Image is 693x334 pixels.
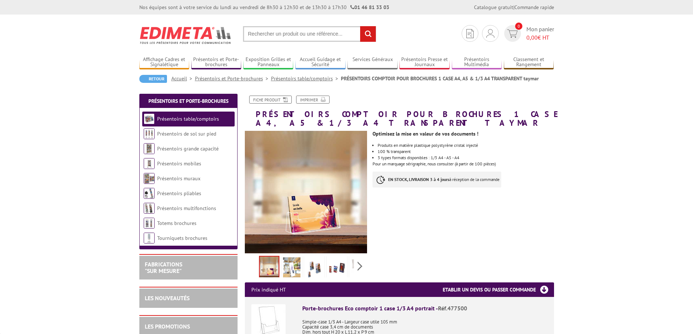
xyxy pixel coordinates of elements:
[243,26,376,42] input: Rechercher un produit ou une référence...
[144,113,155,124] img: Présentoirs table/comptoirs
[502,25,554,42] a: devis rapide 0 Mon panier 0,00€ HT
[157,145,219,152] a: Présentoirs grande capacité
[399,56,450,68] a: Présentoirs Presse et Journaux
[306,257,323,280] img: presentoirs_comptoirs_477500_1.jpg
[157,220,196,226] a: Totems brochures
[157,116,219,122] a: Présentoirs table/comptoirs
[452,56,502,68] a: Présentoirs Multimédia
[526,33,554,42] span: € HT
[139,75,167,83] a: Retour
[504,56,554,68] a: Classement et Rangement
[474,4,513,11] a: Catalogue gratuit
[526,25,554,42] span: Mon panier
[145,261,182,274] a: FABRICATIONS"Sur Mesure"
[271,75,341,82] a: Présentoirs table/comptoirs
[373,172,501,188] p: à réception de la commande
[144,143,155,154] img: Présentoirs grande capacité
[157,205,216,212] a: Présentoirs multifonctions
[157,190,201,197] a: Présentoirs pliables
[195,75,271,82] a: Présentoirs et Porte-brochures
[507,29,518,38] img: devis rapide
[514,4,554,11] a: Commande rapide
[145,323,190,330] a: LES PROMOTIONS
[139,56,190,68] a: Affichage Cadres et Signalétique
[443,282,554,297] h3: Etablir un devis ou passer commande
[145,294,190,302] a: LES NOUVEAUTÉS
[157,235,207,241] a: Tourniquets brochures
[251,282,286,297] p: Prix indiqué HT
[302,304,547,313] div: Porte-brochures Eco comptoir 1 case 1/3 A4 portrait -
[474,4,554,11] div: |
[249,96,292,104] a: Fiche produit
[388,177,449,182] strong: EN STOCK, LIVRAISON 3 à 4 jours
[191,56,242,68] a: Présentoirs et Porte-brochures
[144,188,155,199] img: Présentoirs pliables
[438,305,467,312] span: Réf.477500
[357,260,363,272] span: Next
[239,96,559,127] h1: PRÉSENTOIRS COMPTOIR POUR BROCHURES 1 CASE A4, A5 & 1/3 A4 TRANSPARENT taymar
[351,257,368,280] img: porte_brochures_comptoir_paysage_taymar.jpg
[373,127,559,195] div: Pour un marquage sérigraphie, nous consulter (à partir de 100 pièces)
[157,160,201,167] a: Présentoirs mobiles
[466,29,474,38] img: devis rapide
[515,23,522,30] span: 0
[157,175,200,182] a: Présentoirs muraux
[360,26,376,42] input: rechercher
[260,257,279,279] img: presentoir_porte_brochures_flyers_comptoir_1case_a4_a5_13a_transparent__taymar_477500_474900_4770...
[144,218,155,229] img: Totems brochures
[347,56,398,68] a: Services Généraux
[341,75,539,82] li: PRÉSENTOIRS COMPTOIR POUR BROCHURES 1 CASE A4, A5 & 1/3 A4 TRANSPARENT taymar
[283,257,300,280] img: porte_brochures_eco_comptoir_1case_a4_a5_13a4_portrait__477500_474900_477000_mise_en_scene.jpg
[373,130,478,137] strong: Optimisez la mise en valeur de vos documents !
[486,29,494,38] img: devis rapide
[144,173,155,184] img: Présentoirs muraux
[139,22,232,49] img: Edimeta
[148,98,228,104] a: Présentoirs et Porte-brochures
[144,128,155,139] img: Présentoirs de sol sur pied
[243,56,294,68] a: Exposition Grilles et Panneaux
[378,156,554,160] li: 3 types formats disponibles : 1/3 A4 - A5 - A4
[328,257,346,280] img: presentoirs_comptoirs_620146.jpg
[526,34,538,41] span: 0,00
[144,203,155,214] img: Présentoirs multifonctions
[144,233,155,244] img: Tourniquets brochures
[144,158,155,169] img: Présentoirs mobiles
[245,131,367,253] img: presentoir_porte_brochures_flyers_comptoir_1case_a4_a5_13a_transparent__taymar_477500_474900_4770...
[139,4,389,11] div: Nos équipes sont à votre service du lundi au vendredi de 8h30 à 12h30 et de 13h30 à 17h30
[350,4,389,11] strong: 01 46 81 33 03
[378,143,554,148] li: Produits en matière plastique polystyrène cristal injecté
[171,75,195,82] a: Accueil
[295,56,346,68] a: Accueil Guidage et Sécurité
[378,149,554,154] li: 100 % transparent
[157,130,216,137] a: Présentoirs de sol sur pied
[296,96,330,104] a: Imprimer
